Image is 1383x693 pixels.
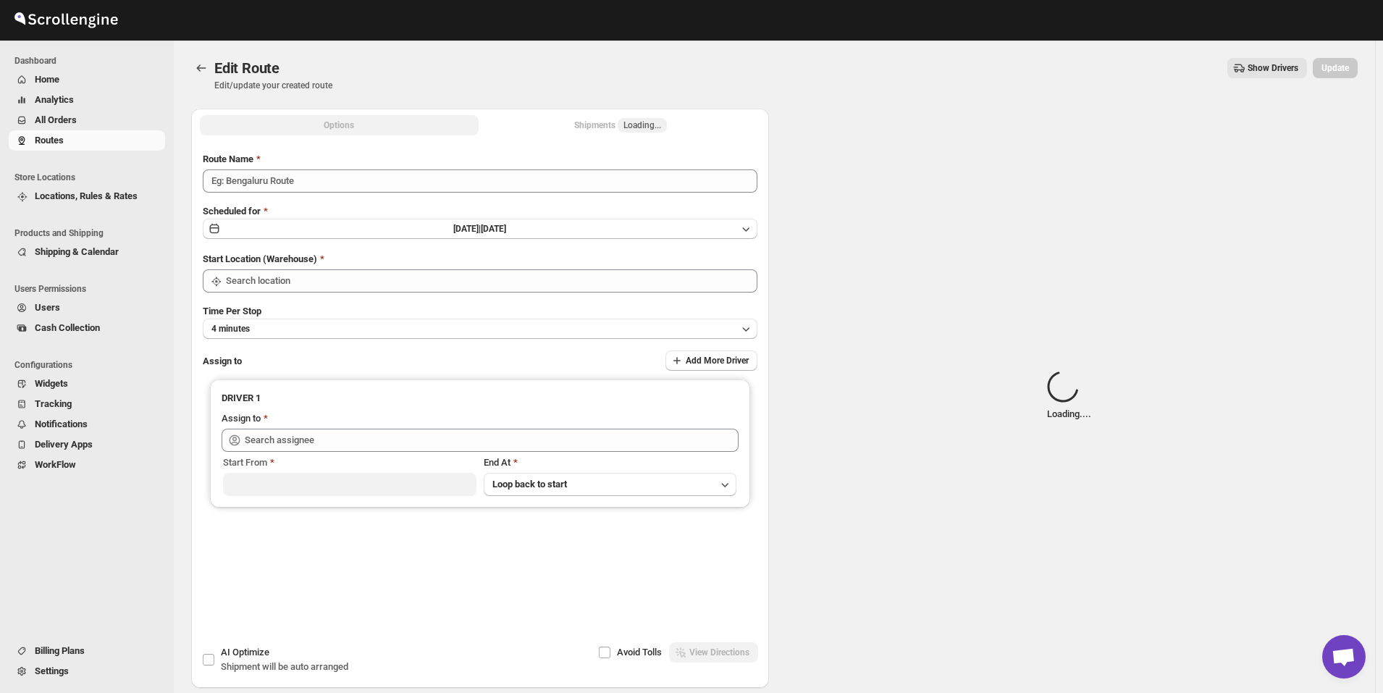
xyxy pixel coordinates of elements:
span: Settings [35,665,69,676]
button: Show Drivers [1227,58,1307,78]
button: Shipping & Calendar [9,242,165,262]
span: Options [324,119,354,131]
span: Scheduled for [203,206,261,217]
span: WorkFlow [35,459,76,470]
span: [DATE] [481,224,506,234]
button: Selected Shipments [482,115,760,135]
span: Add More Driver [686,355,749,366]
button: Billing Plans [9,641,165,661]
input: Eg: Bengaluru Route [203,169,757,193]
span: Shipping & Calendar [35,246,119,257]
span: Cash Collection [35,322,100,333]
span: Notifications [35,419,88,429]
button: Routes [9,130,165,151]
span: Edit Route [214,59,279,77]
span: Routes [35,135,64,146]
span: [DATE] | [453,224,481,234]
button: Routes [191,58,211,78]
span: Shipment will be auto arranged [221,661,348,672]
button: Delivery Apps [9,434,165,455]
button: Analytics [9,90,165,110]
button: Notifications [9,414,165,434]
button: Users [9,298,165,318]
div: End At [484,455,737,470]
span: AI Optimize [221,647,269,658]
span: Users Permissions [14,283,167,295]
span: Analytics [35,94,74,105]
input: Search location [226,269,757,293]
button: Widgets [9,374,165,394]
span: Dashboard [14,55,167,67]
button: [DATE]|[DATE] [203,219,757,239]
span: Billing Plans [35,645,85,656]
button: All Orders [9,110,165,130]
button: Cash Collection [9,318,165,338]
span: Home [35,74,59,85]
span: Configurations [14,359,167,371]
div: All Route Options [191,140,769,607]
button: WorkFlow [9,455,165,475]
button: 4 minutes [203,319,757,339]
span: 4 minutes [211,323,250,335]
h3: DRIVER 1 [222,391,739,406]
span: Avoid Tolls [617,647,662,658]
span: Route Name [203,154,253,164]
button: Settings [9,661,165,681]
span: All Orders [35,114,77,125]
div: Loading... . [1047,371,1091,421]
button: All Route Options [200,115,479,135]
button: Tracking [9,394,165,414]
span: Assign to [203,356,242,366]
button: Home [9,70,165,90]
span: Tracking [35,398,72,409]
span: Delivery Apps [35,439,93,450]
div: Assign to [222,411,261,426]
span: Time Per Stop [203,306,261,316]
span: Loop back to start [492,479,567,490]
span: Locations, Rules & Rates [35,190,138,201]
span: Loading... [623,119,661,131]
span: Products and Shipping [14,227,167,239]
button: Locations, Rules & Rates [9,186,165,206]
span: Start Location (Warehouse) [203,253,317,264]
button: Loop back to start [484,473,737,496]
p: Edit/update your created route [214,80,332,91]
span: Widgets [35,378,68,389]
input: Search assignee [245,429,739,452]
div: Open chat [1322,635,1366,679]
span: Show Drivers [1248,62,1298,74]
div: Shipments [574,118,667,133]
span: Start From [223,457,267,468]
span: Users [35,302,60,313]
button: Add More Driver [665,350,757,371]
span: Store Locations [14,172,167,183]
